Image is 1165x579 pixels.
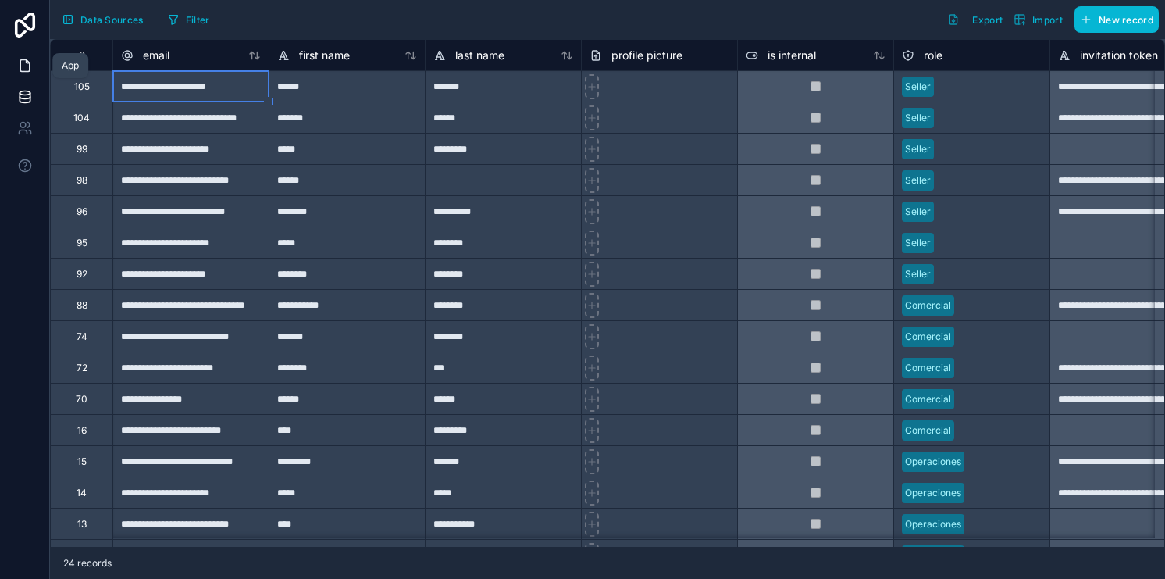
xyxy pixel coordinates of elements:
button: Data Sources [56,6,149,33]
div: # [62,49,101,61]
div: Seller [905,236,931,250]
a: New record [1068,6,1159,33]
span: Data Sources [80,14,144,26]
button: Import [1008,6,1068,33]
div: Seller [905,142,931,156]
button: New record [1074,6,1159,33]
div: Operaciones [905,486,961,500]
span: profile picture [611,48,682,63]
span: Import [1032,14,1063,26]
div: Comercial [905,298,951,313]
span: invitation token [1080,48,1158,63]
span: last name [455,48,504,63]
div: App [62,59,79,72]
span: 24 records [63,557,112,570]
div: 105 [74,80,90,93]
div: 70 [76,393,87,406]
span: role [924,48,942,63]
span: New record [1099,14,1153,26]
div: Comercial [905,424,951,438]
div: 95 [77,237,87,249]
span: first name [299,48,350,63]
div: 14 [77,487,87,499]
div: 96 [77,206,87,218]
div: Seller [905,173,931,188]
div: Operaciones [905,517,961,531]
span: email [143,48,169,63]
div: 88 [77,299,87,312]
div: Comercial [905,392,951,406]
div: 72 [77,362,87,374]
div: Seller [905,205,931,219]
div: 15 [77,456,87,468]
div: 13 [77,518,87,531]
div: Comercial [905,361,951,375]
div: Seller [905,80,931,94]
div: Seller [905,111,931,125]
span: Export [972,14,1003,26]
div: 99 [77,143,87,155]
div: Comercial [905,330,951,344]
button: Export [942,6,1008,33]
div: 92 [77,268,87,281]
button: Filter [162,8,216,31]
div: Seller [905,267,931,281]
div: Operaciones [905,455,961,469]
span: Filter [186,14,210,26]
span: is internal [768,48,816,63]
div: 16 [77,424,87,437]
div: 74 [77,331,87,343]
div: 104 [73,112,90,124]
div: 98 [77,174,87,187]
